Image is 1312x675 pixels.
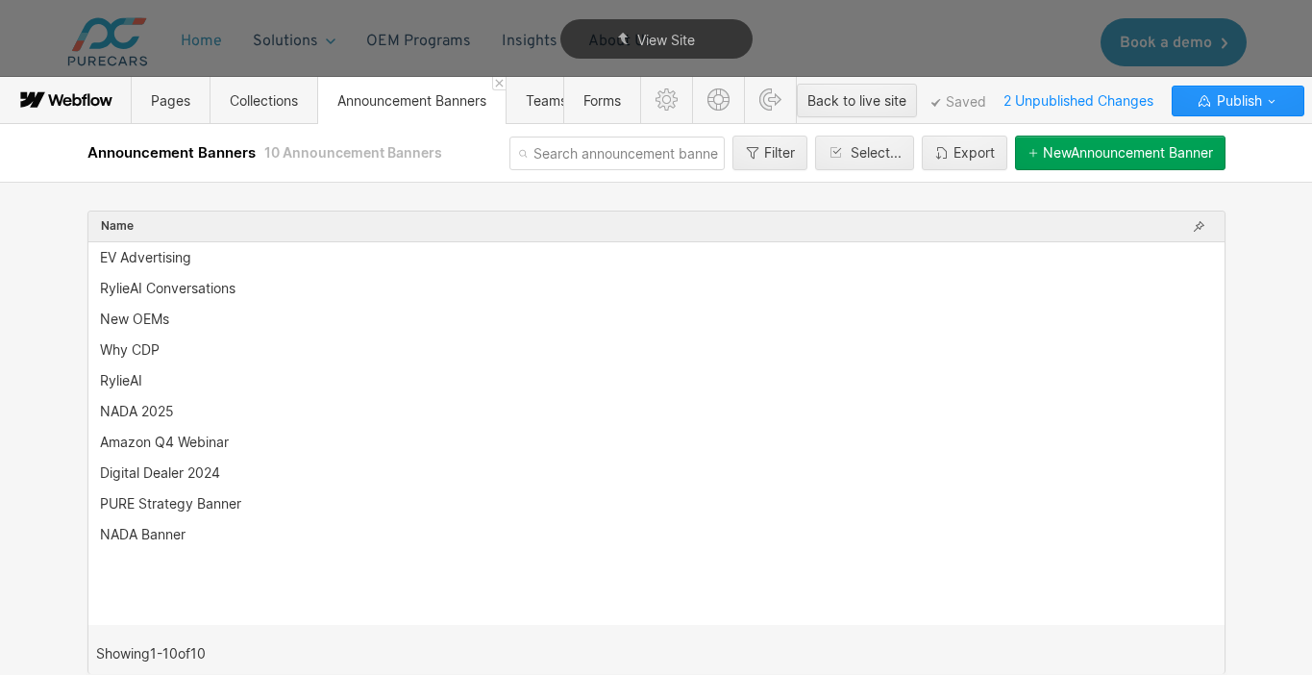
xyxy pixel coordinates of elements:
div: New Announcement Banner [1043,145,1213,161]
div: Export [953,145,995,161]
span: 10 Announcement Banners [264,144,442,161]
span: Showing 1 - 10 of 10 [96,646,206,662]
div: PURE Strategy Banner [100,496,241,512]
button: Back to live site [797,84,917,117]
div: Digital Dealer 2024 [100,465,220,481]
button: Publish [1172,86,1304,116]
div: RylieAI Conversations [100,281,235,296]
a: Close 'Announcement Banners' tab [492,77,506,90]
div: NADA Banner [100,527,186,542]
button: Select... [815,136,914,170]
div: RylieAI [100,373,142,388]
span: Announcement Banners [87,143,260,162]
div: New OEMs [100,312,169,327]
div: EV Advertising [100,250,191,265]
button: NewAnnouncement Banner [1015,136,1225,170]
span: Pages [151,92,190,109]
span: Collections [230,92,298,109]
div: Why CDP [100,342,160,358]
div: Amazon Q4 Webinar [100,435,229,450]
span: Saved [931,98,986,108]
button: Export [922,136,1007,170]
span: View Site [637,32,695,48]
span: Name [101,218,134,234]
div: Back to live site [807,87,906,115]
div: Filter [764,145,795,161]
input: Search announcement banners... [509,137,725,170]
button: Filter [732,136,807,170]
div: Select... [851,145,902,161]
span: Publish [1213,87,1262,115]
button: Name [100,217,135,235]
span: Teams [526,92,567,109]
span: Announcement Banners [337,92,486,109]
span: 2 Unpublished Changes [995,86,1162,115]
div: NADA 2025 [100,404,174,419]
span: Forms [583,92,621,109]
